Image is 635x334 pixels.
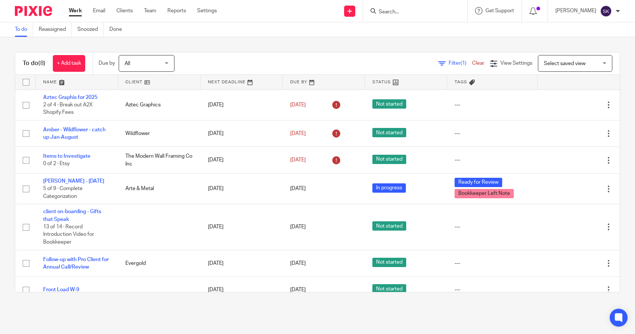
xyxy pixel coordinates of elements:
[125,61,130,66] span: All
[201,90,283,120] td: [DATE]
[39,22,72,37] a: Reassigned
[201,147,283,173] td: [DATE]
[472,61,484,66] a: Clear
[201,250,283,276] td: [DATE]
[167,7,186,15] a: Reports
[53,55,85,72] a: + Add task
[455,189,514,198] span: Bookkeeper Left Note
[461,61,466,66] span: (1)
[201,173,283,204] td: [DATE]
[372,128,406,137] span: Not started
[372,183,406,193] span: In progress
[455,156,530,164] div: ---
[38,60,45,66] span: (8)
[372,155,406,164] span: Not started
[43,127,106,140] a: Amber - Wildflower - catch up Jan-August
[378,9,445,16] input: Search
[118,173,200,204] td: Arte & Metal
[455,260,530,267] div: ---
[290,131,306,136] span: [DATE]
[449,61,472,66] span: Filter
[555,7,596,15] p: [PERSON_NAME]
[118,250,200,276] td: Evergold
[43,154,90,159] a: Items to Investigate
[290,287,306,292] span: [DATE]
[290,102,306,107] span: [DATE]
[15,6,52,16] img: Pixie
[118,147,200,173] td: The Modern Wall Framing Co Inc
[600,5,612,17] img: svg%3E
[455,178,502,187] span: Ready for Review
[372,258,406,267] span: Not started
[43,257,109,270] a: Follow-up with Pro Client for Annual Call/Review
[290,157,306,163] span: [DATE]
[43,209,101,222] a: client on-boarding - Gifts that Speak
[93,7,105,15] a: Email
[201,204,283,250] td: [DATE]
[485,8,514,13] span: Get Support
[99,60,115,67] p: Due by
[69,7,82,15] a: Work
[43,179,104,184] a: [PERSON_NAME] - [DATE]
[118,90,200,120] td: Aztec Graphics
[118,120,200,147] td: Wildflower
[455,286,530,293] div: ---
[43,95,97,100] a: Aztec Graphis for 2025
[290,186,306,191] span: [DATE]
[43,161,70,167] span: 0 of 2 · Etsy
[144,7,156,15] a: Team
[544,61,586,66] span: Select saved view
[455,101,530,109] div: ---
[15,22,33,37] a: To do
[43,287,79,292] a: Front Load W-9
[43,186,83,199] span: 5 of 9 · Complete Categorization
[201,120,283,147] td: [DATE]
[372,284,406,293] span: Not started
[23,60,45,67] h1: To do
[372,99,406,109] span: Not started
[455,130,530,137] div: ---
[290,261,306,266] span: [DATE]
[500,61,532,66] span: View Settings
[197,7,217,15] a: Settings
[201,277,283,303] td: [DATE]
[372,221,406,231] span: Not started
[455,223,530,231] div: ---
[43,102,93,115] span: 2 of 4 · Break out A2X Shopify Fees
[116,7,133,15] a: Clients
[455,80,467,84] span: Tags
[77,22,104,37] a: Snoozed
[109,22,128,37] a: Done
[290,224,306,229] span: [DATE]
[43,224,94,245] span: 13 of 14 · Record Introduction Video for Bookkeeper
